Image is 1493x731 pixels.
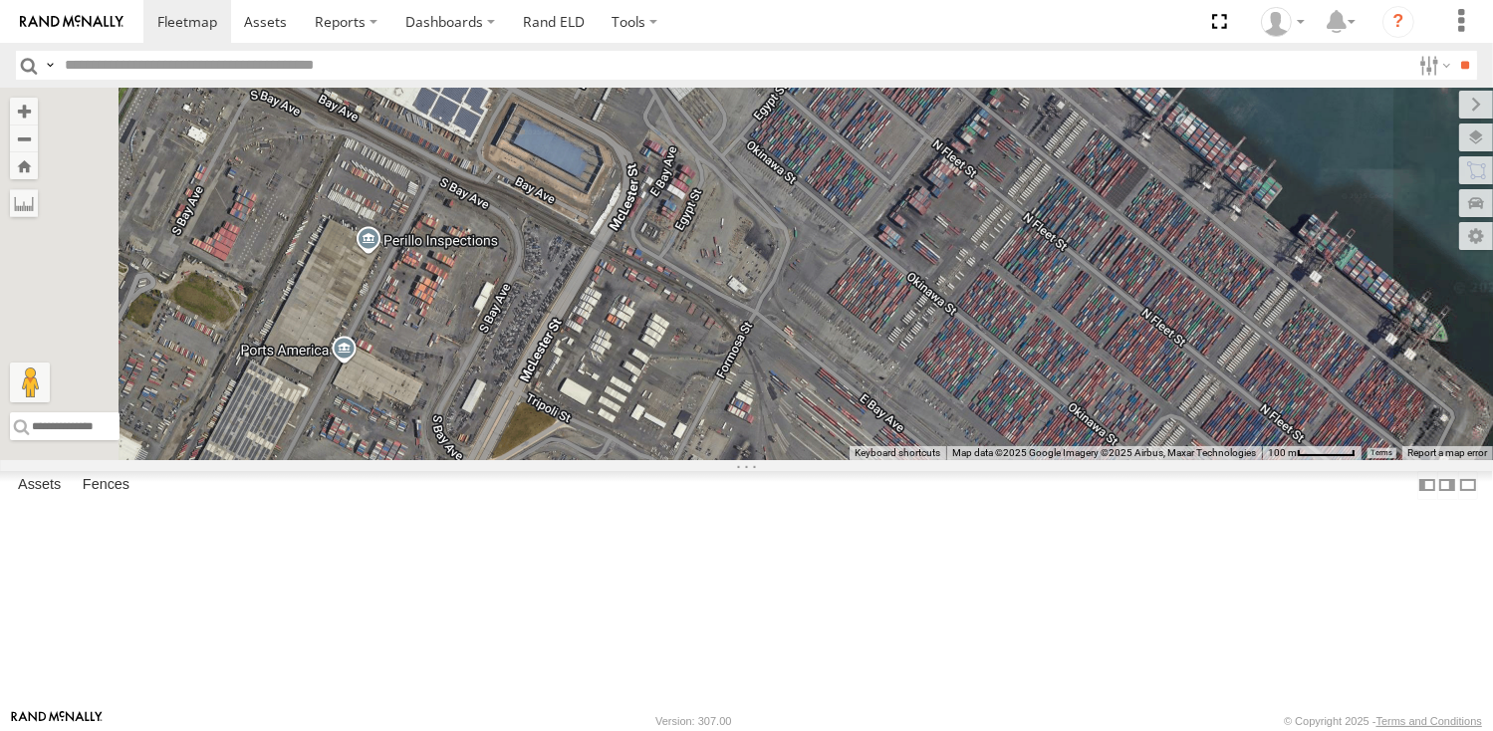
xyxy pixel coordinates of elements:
img: rand-logo.svg [20,15,124,29]
label: Dock Summary Table to the Left [1417,471,1437,500]
label: Fences [73,471,139,499]
a: Visit our Website [11,711,103,731]
button: Zoom out [10,124,38,152]
button: Zoom Home [10,152,38,179]
button: Zoom in [10,98,38,124]
span: 100 m [1268,447,1297,458]
label: Map Settings [1459,222,1493,250]
a: Report a map error [1407,447,1487,458]
label: Search Query [42,51,58,80]
i: ? [1382,6,1414,38]
label: Hide Summary Table [1458,471,1478,500]
label: Measure [10,189,38,217]
div: Version: 307.00 [655,715,731,727]
button: Keyboard shortcuts [855,446,940,460]
button: Drag Pegman onto the map to open Street View [10,363,50,402]
div: Dale Gerhard [1254,7,1312,37]
a: Terms (opens in new tab) [1371,449,1392,457]
button: Map Scale: 100 m per 55 pixels [1262,446,1362,460]
div: © Copyright 2025 - [1284,715,1482,727]
label: Search Filter Options [1411,51,1454,80]
a: Terms and Conditions [1376,715,1482,727]
span: Map data ©2025 Google Imagery ©2025 Airbus, Maxar Technologies [952,447,1256,458]
label: Dock Summary Table to the Right [1437,471,1457,500]
label: Assets [8,471,71,499]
